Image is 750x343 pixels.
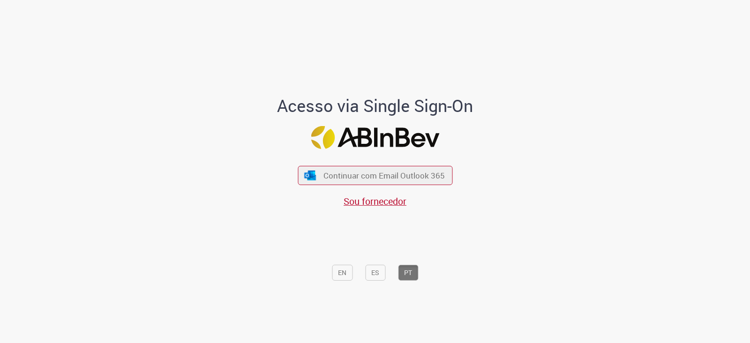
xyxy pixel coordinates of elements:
[304,170,317,180] img: ícone Azure/Microsoft 360
[398,265,418,281] button: PT
[245,97,505,115] h1: Acesso via Single Sign-On
[298,166,452,185] button: ícone Azure/Microsoft 360 Continuar com Email Outlook 365
[311,126,439,149] img: Logo ABInBev
[344,195,406,208] a: Sou fornecedor
[323,170,445,181] span: Continuar com Email Outlook 365
[332,265,352,281] button: EN
[365,265,385,281] button: ES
